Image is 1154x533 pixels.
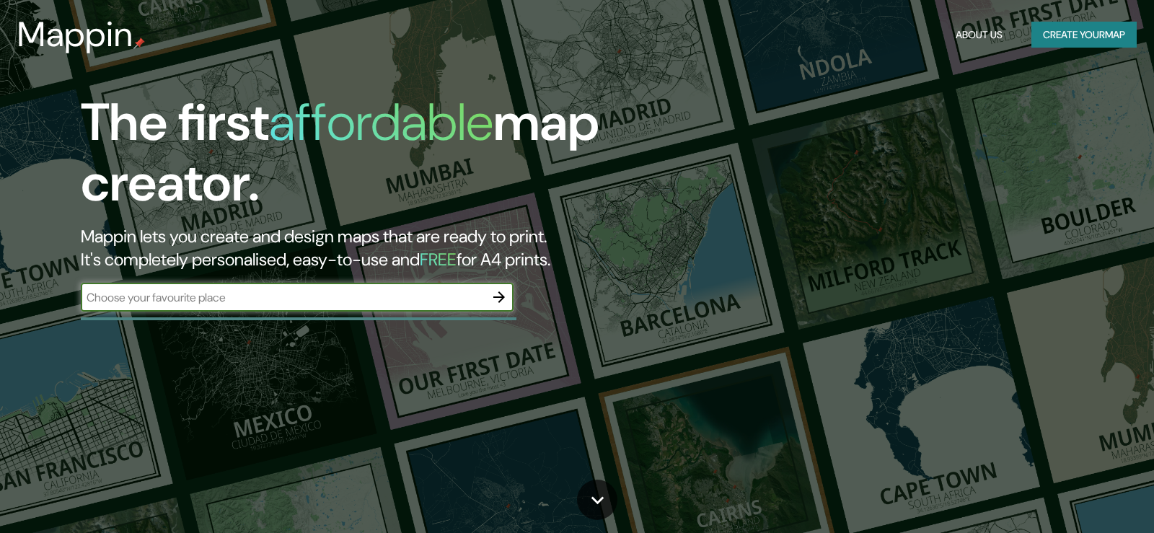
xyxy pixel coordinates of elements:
[420,248,457,270] h5: FREE
[81,225,658,271] h2: Mappin lets you create and design maps that are ready to print. It's completely personalised, eas...
[950,22,1008,48] button: About Us
[81,92,658,225] h1: The first map creator.
[133,38,145,49] img: mappin-pin
[1031,22,1137,48] button: Create yourmap
[269,89,493,156] h1: affordable
[81,289,485,306] input: Choose your favourite place
[17,14,133,55] h3: Mappin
